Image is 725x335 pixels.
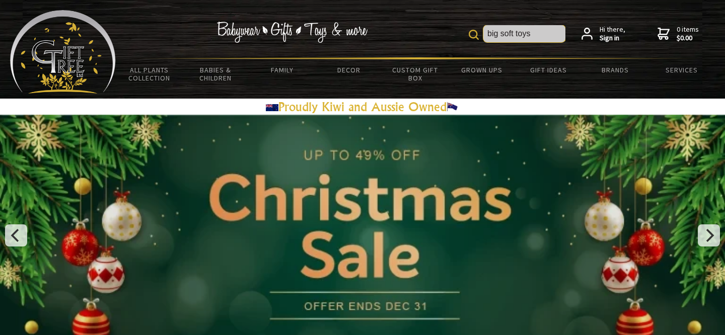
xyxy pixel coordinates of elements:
a: Hi there,Sign in [582,25,625,43]
strong: $0.00 [677,34,699,43]
a: Grown Ups [449,59,515,80]
button: Previous [5,224,27,246]
a: Babies & Children [182,59,249,89]
span: Hi there, [600,25,625,43]
a: 0 items$0.00 [658,25,699,43]
a: Family [249,59,315,80]
a: Gift Ideas [515,59,582,80]
a: Services [648,59,715,80]
a: Custom Gift Box [382,59,449,89]
a: All Plants Collection [116,59,182,89]
a: Proudly Kiwi and Aussie Owned [266,99,459,114]
strong: Sign in [600,34,625,43]
img: Babyware - Gifts - Toys and more... [10,10,116,94]
img: Babywear - Gifts - Toys & more [217,22,368,43]
a: Decor [316,59,382,80]
input: Site Search [483,25,565,42]
button: Next [698,224,720,246]
span: 0 items [677,25,699,43]
a: Brands [582,59,648,80]
img: product search [469,30,479,40]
